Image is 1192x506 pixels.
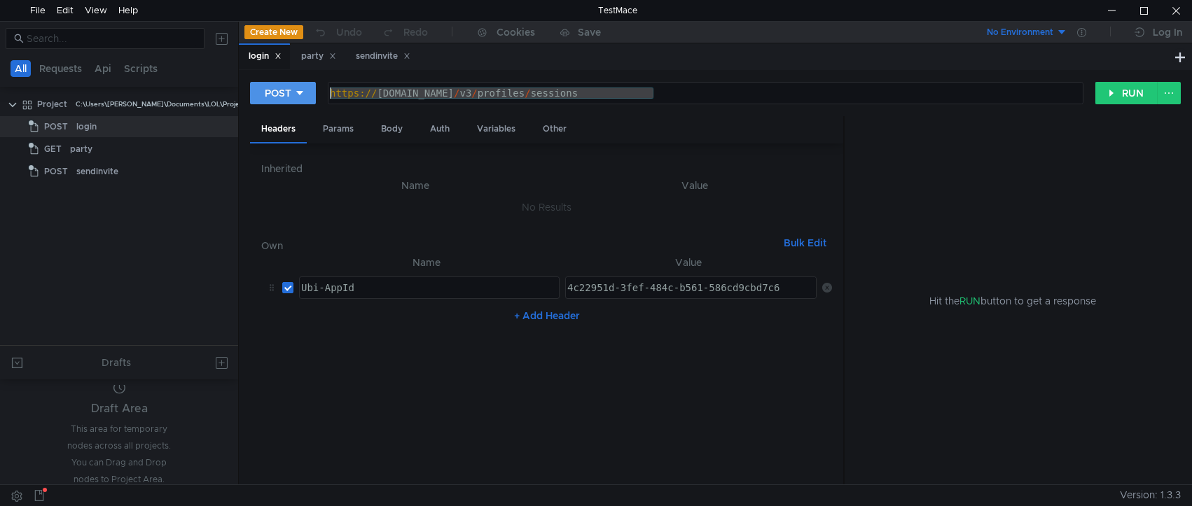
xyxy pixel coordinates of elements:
[250,116,307,143] div: Headers
[929,293,1096,309] span: Hit the button to get a response
[532,116,578,142] div: Other
[249,49,282,64] div: login
[35,60,86,77] button: Requests
[466,116,527,142] div: Variables
[508,307,585,324] button: + Add Header
[90,60,116,77] button: Api
[244,25,303,39] button: Create New
[44,116,68,137] span: POST
[497,24,535,41] div: Cookies
[560,254,817,271] th: Value
[1153,24,1182,41] div: Log In
[1120,485,1181,505] span: Version: 1.3.3
[970,21,1067,43] button: No Environment
[778,234,832,251] button: Bulk Edit
[293,254,560,271] th: Name
[76,161,118,182] div: sendinvite
[522,201,571,213] nz-embed-empty: No Results
[265,85,291,101] div: POST
[70,139,92,160] div: party
[102,354,131,371] div: Drafts
[120,60,162,77] button: Scripts
[44,161,68,182] span: POST
[76,94,246,115] div: C:\Users\[PERSON_NAME]\Documents\LOL\Project
[1095,82,1158,104] button: RUN
[356,49,410,64] div: sendinvite
[261,160,832,177] h6: Inherited
[301,49,336,64] div: party
[578,27,601,37] div: Save
[37,94,67,115] div: Project
[419,116,461,142] div: Auth
[370,116,414,142] div: Body
[76,116,97,137] div: login
[987,26,1053,39] div: No Environment
[11,60,31,77] button: All
[27,31,196,46] input: Search...
[261,237,778,254] h6: Own
[250,82,316,104] button: POST
[557,177,832,194] th: Value
[403,24,428,41] div: Redo
[312,116,365,142] div: Params
[372,22,438,43] button: Redo
[336,24,362,41] div: Undo
[44,139,62,160] span: GET
[303,22,372,43] button: Undo
[959,295,980,307] span: RUN
[272,177,557,194] th: Name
